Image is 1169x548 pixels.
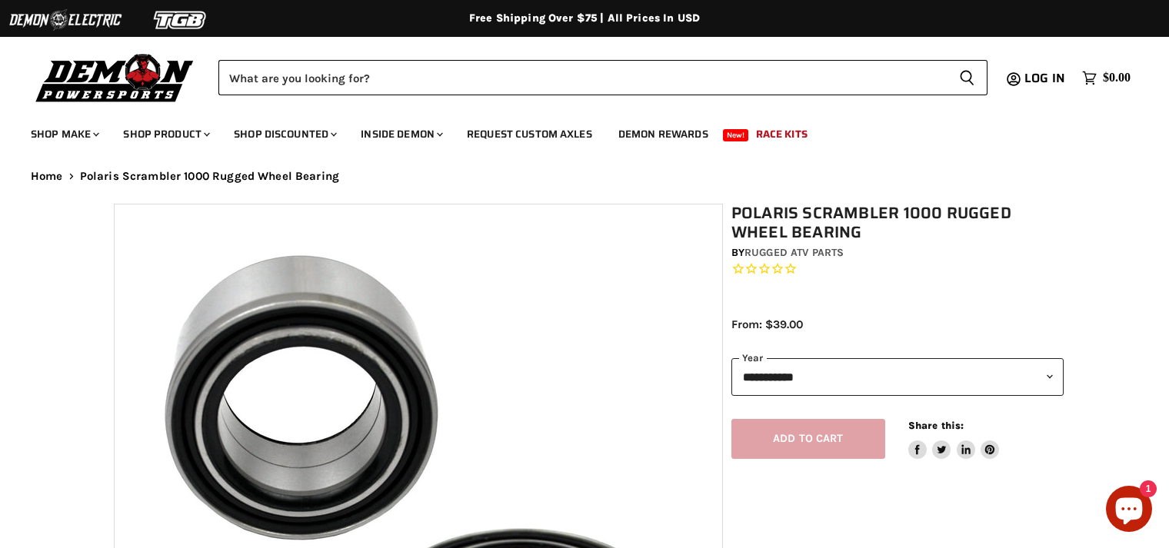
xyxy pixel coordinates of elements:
[31,170,63,183] a: Home
[218,60,987,95] form: Product
[731,244,1064,261] div: by
[731,204,1064,242] h1: Polaris Scrambler 1000 Rugged Wheel Bearing
[731,261,1064,277] span: Rated 0.0 out of 5 stars 0 reviews
[1017,71,1074,85] a: Log in
[908,419,1000,460] aside: Share this:
[112,118,219,150] a: Shop Product
[607,118,720,150] a: Demon Rewards
[218,60,947,95] input: Search
[1101,486,1157,536] inbox-online-store-chat: Shopify online store chat
[31,50,199,105] img: Demon Powersports
[1074,67,1138,89] a: $0.00
[123,5,238,35] img: TGB Logo 2
[1103,71,1131,85] span: $0.00
[19,118,108,150] a: Shop Make
[908,420,964,431] span: Share this:
[19,112,1127,150] ul: Main menu
[723,129,749,141] span: New!
[744,118,819,150] a: Race Kits
[1024,68,1065,88] span: Log in
[947,60,987,95] button: Search
[744,246,844,259] a: Rugged ATV Parts
[731,317,803,331] span: From: $39.00
[222,118,346,150] a: Shop Discounted
[8,5,123,35] img: Demon Electric Logo 2
[731,358,1064,396] select: year
[349,118,452,150] a: Inside Demon
[80,170,339,183] span: Polaris Scrambler 1000 Rugged Wheel Bearing
[455,118,604,150] a: Request Custom Axles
